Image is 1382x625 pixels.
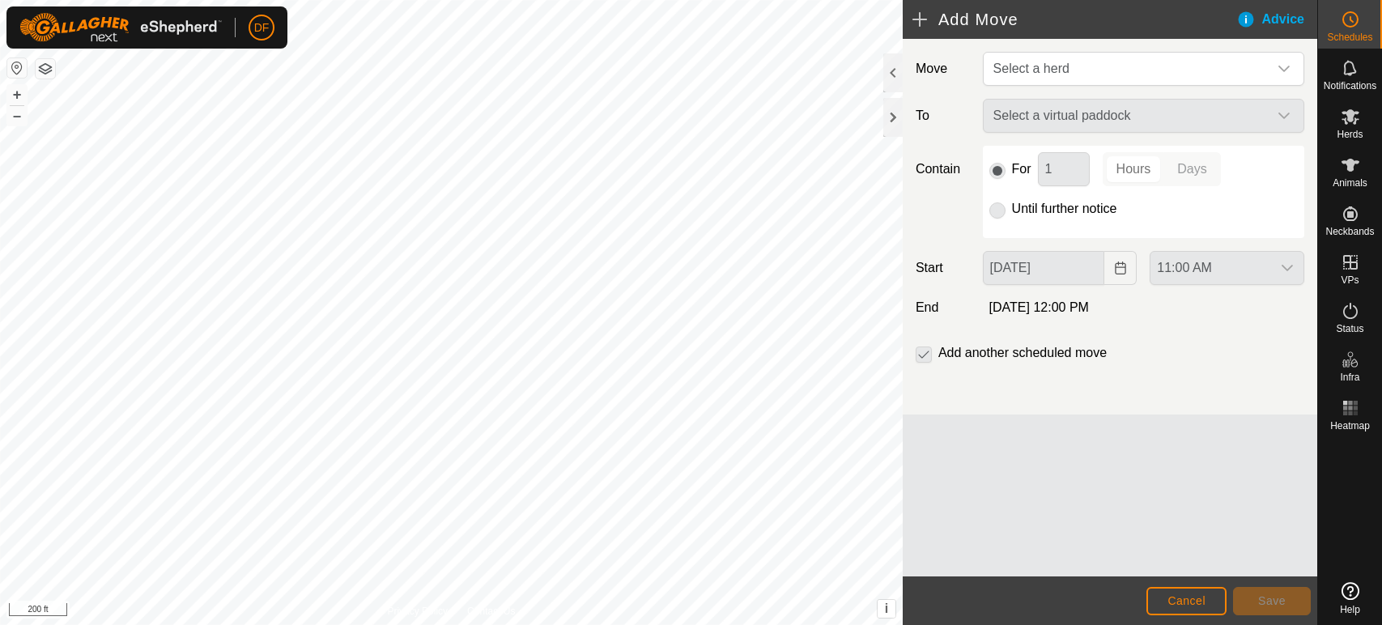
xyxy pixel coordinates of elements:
span: Save [1258,594,1286,607]
span: DF [254,19,270,36]
button: Cancel [1146,587,1227,615]
label: For [1012,163,1031,176]
a: Contact Us [467,604,515,619]
span: Schedules [1327,32,1372,42]
label: Move [909,52,976,86]
div: dropdown trigger [1268,53,1300,85]
a: Help [1318,576,1382,621]
button: i [878,600,895,618]
span: Herds [1337,130,1363,139]
span: Status [1336,324,1363,334]
button: – [7,106,27,125]
h2: Add Move [912,10,1236,29]
label: Contain [909,159,976,179]
button: Map Layers [36,59,55,79]
span: Heatmap [1330,421,1370,431]
span: Infra [1340,372,1359,382]
div: Advice [1236,10,1317,29]
span: Help [1340,605,1360,614]
span: Cancel [1167,594,1206,607]
label: Start [909,258,976,278]
button: + [7,85,27,104]
img: Gallagher Logo [19,13,222,42]
span: [DATE] 12:00 PM [989,300,1089,314]
a: Privacy Policy [387,604,448,619]
label: Add another scheduled move [938,347,1107,359]
span: Select a herd [993,62,1069,75]
label: To [909,99,976,133]
label: Until further notice [1012,202,1117,215]
button: Choose Date [1104,251,1137,285]
span: Select a herd [987,53,1268,85]
span: Notifications [1324,81,1376,91]
span: Neckbands [1325,227,1374,236]
button: Save [1233,587,1311,615]
label: End [909,298,976,317]
span: VPs [1341,275,1359,285]
span: Animals [1333,178,1367,188]
span: i [885,602,888,615]
button: Reset Map [7,58,27,78]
